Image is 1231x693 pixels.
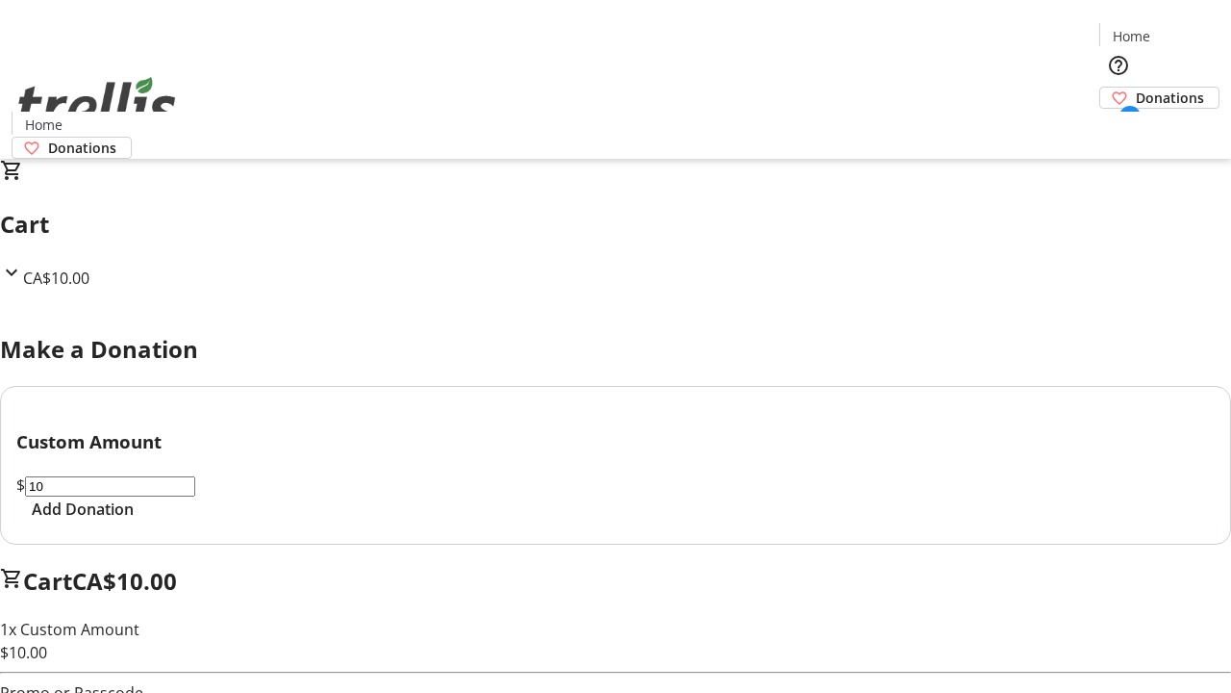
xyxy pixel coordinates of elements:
img: Orient E2E Organization opeBzK230q's Logo [12,56,183,152]
span: Donations [48,138,116,158]
span: Add Donation [32,498,134,521]
button: Help [1099,46,1138,85]
a: Donations [1099,87,1219,109]
a: Home [13,115,74,135]
a: Home [1100,26,1162,46]
span: Donations [1136,88,1204,108]
span: CA$10.00 [72,565,177,597]
input: Donation Amount [25,476,195,497]
a: Donations [12,137,132,159]
span: Home [1113,26,1150,46]
button: Cart [1099,109,1138,147]
span: Home [25,115,63,135]
span: CA$10.00 [23,268,89,289]
button: Add Donation [16,498,149,521]
span: $ [16,475,25,496]
h3: Custom Amount [16,428,1215,455]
